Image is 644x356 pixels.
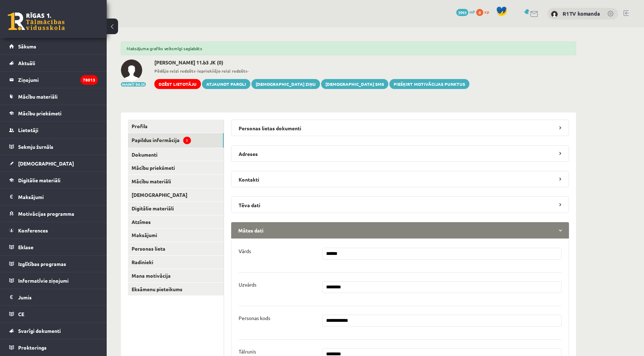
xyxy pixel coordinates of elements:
span: Izglītības programas [18,261,66,267]
span: CE [18,311,24,317]
span: 3993 [456,9,468,16]
a: Rīgas 1. Tālmācības vidusskola [8,12,65,30]
a: Radinieki [128,256,224,269]
a: CE [9,306,98,322]
legend: Maksājumi [18,189,98,205]
a: Ziņojumi78013 [9,72,98,88]
a: [DEMOGRAPHIC_DATA] [9,155,98,172]
span: Mācību materiāli [18,93,58,100]
span: Svarīgi dokumenti [18,328,61,334]
img: Darina Vavilova [121,59,142,81]
span: Eklase [18,244,33,250]
a: Atzīmes [128,215,224,229]
legend: Adreses [231,145,569,162]
a: Jumis [9,289,98,305]
a: Proktorings [9,339,98,356]
b: Iepriekšējo reizi redzēts [197,68,248,74]
legend: Kontakti [231,171,569,187]
a: Informatīvie ziņojumi [9,272,98,289]
legend: Tēva dati [231,197,569,213]
span: Konferences [18,227,48,234]
a: Sekmju žurnāls [9,138,98,155]
a: Mācību priekšmeti [9,105,98,121]
span: Mācību priekšmeti [18,110,62,116]
a: Konferences [9,222,98,239]
span: Aktuāli [18,60,35,66]
img: R1TV komanda [551,11,558,18]
a: R1TV komanda [563,10,600,17]
span: xp [484,9,489,15]
b: Pēdējo reizi redzēts [154,68,196,74]
p: Vārds [239,248,251,254]
span: Lietotāji [18,127,38,133]
div: Maksājuma grafiks veiksmīgi saglabāts [121,42,576,55]
span: Sākums [18,43,36,49]
a: Personas lieta [128,242,224,255]
a: Aktuāli [9,55,98,71]
a: Eklase [9,239,98,255]
a: Motivācijas programma [9,205,98,222]
a: Dokumenti [128,148,224,161]
a: Maksājumi [9,189,98,205]
a: Lietotāji [9,122,98,138]
h2: [PERSON_NAME] 11.b3 JK (0) [154,59,469,66]
a: Digitālie materiāli [128,202,224,215]
a: Izglītības programas [9,256,98,272]
span: Digitālie materiāli [18,177,60,183]
span: Sekmju žurnāls [18,143,53,150]
a: Atjaunot paroli [202,79,250,89]
button: Mainīt bildi [121,82,146,87]
span: Jumis [18,294,32,300]
span: ! [183,137,191,144]
a: [DEMOGRAPHIC_DATA] SMS [321,79,388,89]
a: Papildus informācija! [128,133,224,148]
span: Informatīvie ziņojumi [18,277,69,284]
a: Maksājumi [128,229,224,242]
span: Motivācijas programma [18,210,74,217]
a: Svarīgi dokumenti [9,323,98,339]
a: [DEMOGRAPHIC_DATA] ziņu [251,79,320,89]
a: 0 xp [476,9,493,15]
a: Mācību materiāli [128,175,224,188]
legend: Personas lietas dokumenti [231,120,569,136]
a: Mācību materiāli [9,88,98,105]
p: Uzvārds [239,281,256,288]
span: 0 [476,9,483,16]
span: - - [154,68,469,74]
span: [DEMOGRAPHIC_DATA] [18,160,74,167]
a: Mana motivācija [128,269,224,282]
span: mP [469,9,475,15]
a: Dzēst lietotāju [154,79,201,89]
a: Piešķirt motivācijas punktus [389,79,469,89]
a: [DEMOGRAPHIC_DATA] [128,188,224,201]
a: Profils [128,120,224,133]
span: Proktorings [18,344,47,351]
legend: Mātes dati [231,222,569,239]
a: Eksāmenu pieteikums [128,283,224,296]
legend: Ziņojumi [18,72,98,88]
a: 3993 mP [456,9,475,15]
a: Sākums [9,38,98,54]
p: Tālrunis [239,348,256,355]
i: 78013 [80,75,98,85]
p: Personas kods [239,315,270,321]
a: Mācību priekšmeti [128,161,224,174]
a: Digitālie materiāli [9,172,98,188]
